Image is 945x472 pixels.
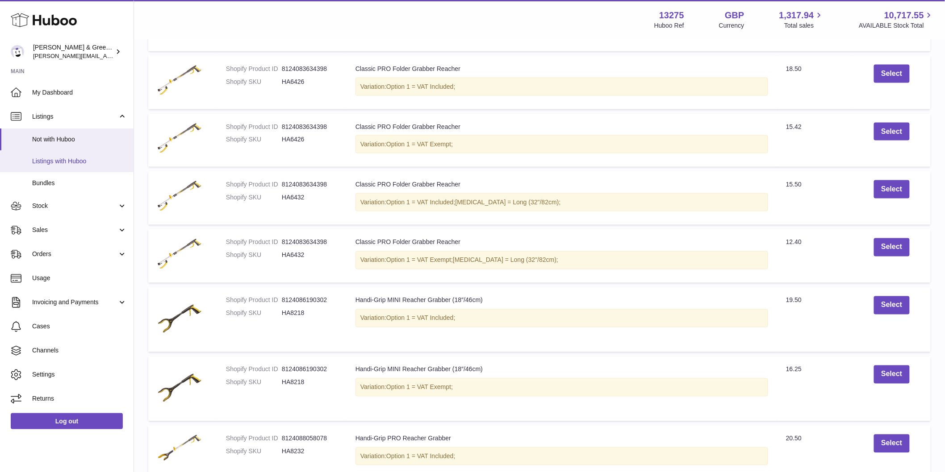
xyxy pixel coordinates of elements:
[32,322,127,331] span: Cases
[786,123,802,130] span: 15.42
[33,52,179,59] span: [PERSON_NAME][EMAIL_ADDRESS][DOMAIN_NAME]
[282,65,338,73] dd: 8124083634398
[355,365,768,374] div: Handi-Grip MINI Reacher Grabber (18″/46cm)
[779,9,824,30] a: 1,317.94 Total sales
[32,250,117,258] span: Orders
[386,199,456,206] span: Option 1 = VAT Included;
[157,365,202,410] img: HandiGripMINI_478c32c2-d9f5-4be6-af3d-9973f77767e3.png
[725,9,744,21] strong: GBP
[355,435,768,443] div: Handi-Grip PRO Reacher Grabber
[32,202,117,210] span: Stock
[32,346,127,355] span: Channels
[282,365,338,374] dd: 8124086190302
[282,251,338,260] dd: HA6432
[355,193,768,211] div: Variation:
[32,226,117,234] span: Sales
[32,274,127,282] span: Usage
[456,199,561,206] span: [MEDICAL_DATA] = Long (32"/82cm);
[226,180,282,189] dt: Shopify Product ID
[32,298,117,306] span: Invoicing and Payments
[157,238,202,269] img: ClassicProFolderFullLength_5c51c554-22bd-4ba0-9a9b-1eb40723ca88.jpg
[386,141,453,148] span: Option 1 = VAT Exempt;
[874,180,909,199] button: Select
[874,238,909,257] button: Select
[157,65,202,96] img: ClassicProFolderFullLength_5c51c554-22bd-4ba0-9a9b-1eb40723ca88.jpg
[282,78,338,86] dd: HA6426
[282,135,338,144] dd: HA6426
[157,123,202,154] img: ClassicProFolderFullLength_5c51c554-22bd-4ba0-9a9b-1eb40723ca88.jpg
[32,112,117,121] span: Listings
[32,157,127,166] span: Listings with Huboo
[659,9,684,21] strong: 13275
[786,239,802,246] span: 12.40
[282,123,338,131] dd: 8124083634398
[784,21,824,30] span: Total sales
[786,366,802,373] span: 16.25
[874,123,909,141] button: Select
[226,435,282,443] dt: Shopify Product ID
[226,296,282,305] dt: Shopify Product ID
[386,384,453,391] span: Option 1 = VAT Exempt;
[355,123,768,131] div: Classic PRO Folder Grabber Reacher
[355,65,768,73] div: Classic PRO Folder Grabber Reacher
[453,257,558,264] span: [MEDICAL_DATA] = Long (32"/82cm);
[282,309,338,318] dd: HA8218
[874,296,909,315] button: Select
[874,65,909,83] button: Select
[11,45,24,58] img: ellen@bluebadgecompany.co.uk
[282,378,338,387] dd: HA8218
[282,296,338,305] dd: 8124086190302
[282,238,338,247] dd: 8124083634398
[355,447,768,466] div: Variation:
[719,21,744,30] div: Currency
[32,370,127,379] span: Settings
[859,21,934,30] span: AVAILABLE Stock Total
[226,193,282,202] dt: Shopify SKU
[786,65,802,72] span: 18.50
[786,435,802,442] span: 20.50
[226,123,282,131] dt: Shopify Product ID
[386,315,456,322] span: Option 1 = VAT Included;
[157,180,202,211] img: ClassicProFolderFullLength_5c51c554-22bd-4ba0-9a9b-1eb40723ca88.jpg
[779,9,814,21] span: 1,317.94
[226,78,282,86] dt: Shopify SKU
[226,251,282,260] dt: Shopify SKU
[859,9,934,30] a: 10,717.55 AVAILABLE Stock Total
[11,413,123,429] a: Log out
[32,135,127,144] span: Not with Huboo
[226,365,282,374] dt: Shopify Product ID
[32,179,127,187] span: Bundles
[226,378,282,387] dt: Shopify SKU
[226,309,282,318] dt: Shopify SKU
[874,435,909,453] button: Select
[282,193,338,202] dd: HA6432
[355,135,768,153] div: Variation:
[226,135,282,144] dt: Shopify SKU
[355,78,768,96] div: Variation:
[33,43,113,60] div: [PERSON_NAME] & Green Ltd
[654,21,684,30] div: Huboo Ref
[157,435,202,461] img: HandiGripProALL_27d8294a-e9ff-44c4-8037-3a56731e28c2.jpg
[355,309,768,327] div: Variation:
[786,297,802,304] span: 19.50
[355,378,768,397] div: Variation:
[355,296,768,305] div: Handi-Grip MINI Reacher Grabber (18″/46cm)
[874,365,909,384] button: Select
[32,394,127,403] span: Returns
[386,257,453,264] span: Option 1 = VAT Exempt;
[32,88,127,97] span: My Dashboard
[355,251,768,269] div: Variation:
[157,296,202,341] img: HandiGripMINI_478c32c2-d9f5-4be6-af3d-9973f77767e3.png
[282,435,338,443] dd: 8124088058078
[355,238,768,247] div: Classic PRO Folder Grabber Reacher
[282,447,338,456] dd: HA8232
[226,447,282,456] dt: Shopify SKU
[282,180,338,189] dd: 8124083634398
[355,180,768,189] div: Classic PRO Folder Grabber Reacher
[386,83,456,90] span: Option 1 = VAT Included;
[386,453,456,460] span: Option 1 = VAT Included;
[786,181,802,188] span: 15.50
[226,65,282,73] dt: Shopify Product ID
[884,9,924,21] span: 10,717.55
[226,238,282,247] dt: Shopify Product ID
